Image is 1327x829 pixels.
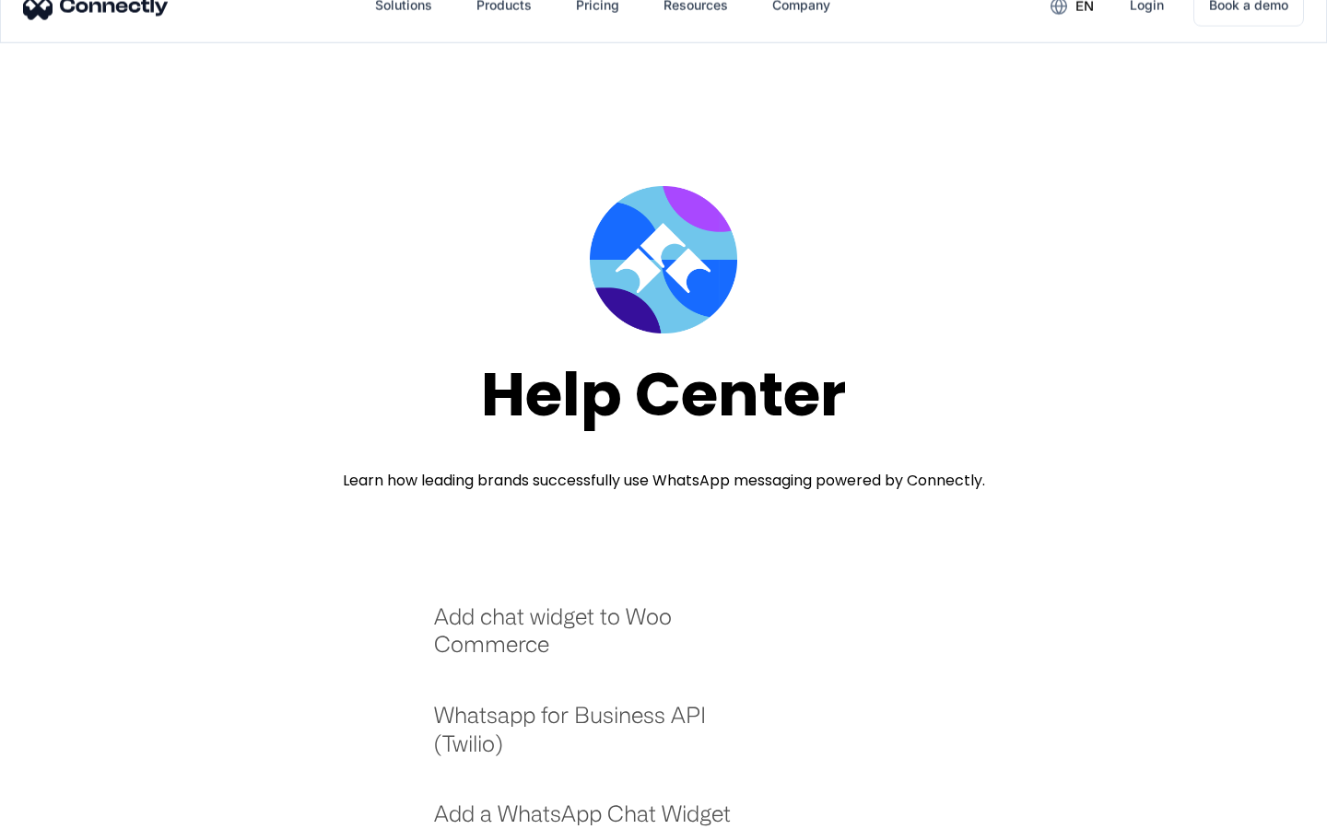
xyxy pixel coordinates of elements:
ul: Language list [37,797,111,823]
div: Help Center [481,361,846,428]
div: Learn how leading brands successfully use WhatsApp messaging powered by Connectly. [343,470,985,492]
aside: Language selected: English [18,797,111,823]
a: Add chat widget to Woo Commerce [434,602,756,677]
a: Whatsapp for Business API (Twilio) [434,701,756,776]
